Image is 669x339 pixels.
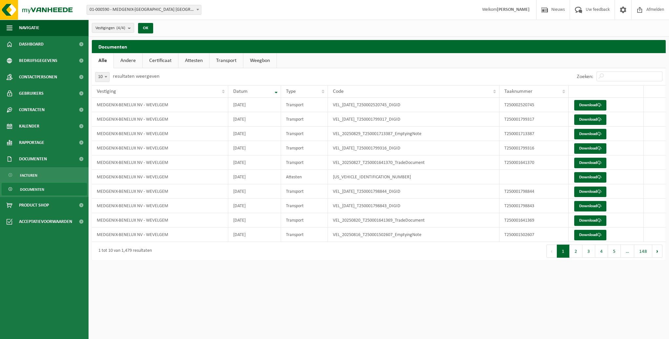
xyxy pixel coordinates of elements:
a: Download [574,230,606,240]
a: Facturen [2,169,87,181]
a: Attesten [178,53,209,68]
span: Navigatie [19,20,39,36]
td: MEDGENIX-BENELUX NV - WEVELGEM [92,228,228,242]
span: Code [333,89,344,94]
td: T250001641370 [499,155,569,170]
a: Download [574,201,606,211]
td: VEL_[DATE]_T250002520745_DIGID [328,98,500,112]
h2: Documenten [92,40,666,53]
td: MEDGENIX-BENELUX NV - WEVELGEM [92,112,228,127]
td: Transport [281,213,328,228]
td: VEL_[DATE]_T250001798844_DIGID [328,184,500,199]
a: Download [574,114,606,125]
button: 2 [570,245,582,258]
button: Next [652,245,662,258]
span: Kalender [19,118,39,134]
span: Dashboard [19,36,44,52]
td: [DATE] [228,112,281,127]
td: Transport [281,155,328,170]
td: T250001798844 [499,184,569,199]
td: [US_VEHICLE_IDENTIFICATION_NUMBER] [328,170,500,184]
button: Vestigingen(4/4) [92,23,134,33]
span: Gebruikers [19,85,44,102]
a: Weegbon [243,53,276,68]
count: (4/4) [116,26,125,30]
td: Transport [281,98,328,112]
td: MEDGENIX-BENELUX NV - WEVELGEM [92,170,228,184]
button: 4 [595,245,608,258]
a: Download [574,172,606,183]
td: Transport [281,141,328,155]
td: Transport [281,199,328,213]
span: Facturen [20,169,37,182]
td: T250001502607 [499,228,569,242]
td: [DATE] [228,170,281,184]
td: [DATE] [228,228,281,242]
a: Download [574,187,606,197]
td: T250001713387 [499,127,569,141]
td: MEDGENIX-BENELUX NV - WEVELGEM [92,199,228,213]
td: MEDGENIX-BENELUX NV - WEVELGEM [92,127,228,141]
a: Transport [210,53,243,68]
a: Documenten [2,183,87,195]
td: VEL_20250829_T250001713387_EmptyingNote [328,127,500,141]
td: Transport [281,184,328,199]
td: MEDGENIX-BENELUX NV - WEVELGEM [92,155,228,170]
span: Documenten [19,151,47,167]
a: Download [574,215,606,226]
label: Zoeken: [577,74,593,79]
td: MEDGENIX-BENELUX NV - WEVELGEM [92,184,228,199]
span: Acceptatievoorwaarden [19,213,72,230]
td: [DATE] [228,184,281,199]
span: Contracten [19,102,45,118]
td: Attesten [281,170,328,184]
td: [DATE] [228,213,281,228]
a: Download [574,129,606,139]
td: T250001799316 [499,141,569,155]
span: … [621,245,634,258]
a: Download [574,100,606,110]
td: [DATE] [228,141,281,155]
td: [DATE] [228,127,281,141]
span: Rapportage [19,134,44,151]
strong: [PERSON_NAME] [497,7,530,12]
td: MEDGENIX-BENELUX NV - WEVELGEM [92,141,228,155]
span: 01-000590 - MEDGENIX-BENELUX NV - WEVELGEM [87,5,201,15]
span: Vestigingen [95,23,125,33]
td: VEL_20250816_T250001502607_EmptyingNote [328,228,500,242]
span: Product Shop [19,197,49,213]
td: Transport [281,228,328,242]
span: 01-000590 - MEDGENIX-BENELUX NV - WEVELGEM [87,5,201,14]
td: [DATE] [228,155,281,170]
a: Alle [92,53,113,68]
td: Transport [281,127,328,141]
td: T250002520745 [499,98,569,112]
td: MEDGENIX-BENELUX NV - WEVELGEM [92,213,228,228]
button: 3 [582,245,595,258]
td: VEL_20250820_T250001641369_TradeDocument [328,213,500,228]
label: resultaten weergeven [113,74,159,79]
td: MEDGENIX-BENELUX NV - WEVELGEM [92,98,228,112]
td: VEL_[DATE]_T250001799317_DIGID [328,112,500,127]
span: Contactpersonen [19,69,57,85]
span: Datum [233,89,248,94]
td: VEL_[DATE]_T250001799316_DIGID [328,141,500,155]
td: VEL_[DATE]_T250001798843_DIGID [328,199,500,213]
span: Vestiging [97,89,116,94]
td: T250001798843 [499,199,569,213]
span: Type [286,89,296,94]
a: Download [574,158,606,168]
td: Transport [281,112,328,127]
a: Download [574,143,606,154]
td: T250001641369 [499,213,569,228]
span: 10 [95,72,109,82]
div: 1 tot 10 van 1,479 resultaten [95,245,152,257]
button: Previous [546,245,557,258]
span: Documenten [20,183,44,196]
button: OK [138,23,153,33]
span: Bedrijfsgegevens [19,52,57,69]
button: 5 [608,245,621,258]
a: Certificaat [143,53,178,68]
a: Andere [114,53,142,68]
